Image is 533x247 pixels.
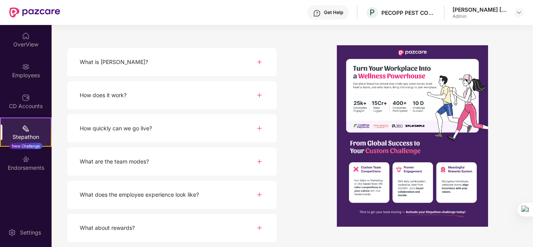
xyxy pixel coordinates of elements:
[313,9,321,17] img: svg+xml;base64,PHN2ZyBpZD0iSGVscC0zMngzMiIgeG1sbnM9Imh0dHA6Ly93d3cudzMub3JnLzIwMDAvc3ZnIiB3aWR0aD...
[381,9,436,16] div: PECOPP PEST CONTROL SERVICES PRIVATE LIMITED
[22,32,30,40] img: svg+xml;base64,PHN2ZyBpZD0iSG9tZSIgeG1sbnM9Imh0dHA6Ly93d3cudzMub3JnLzIwMDAvc3ZnIiB3aWR0aD0iMjAiIG...
[22,94,30,101] img: svg+xml;base64,PHN2ZyBpZD0iQ0RfQWNjb3VudHMiIGRhdGEtbmFtZT0iQ0QgQWNjb3VudHMiIHhtbG5zPSJodHRwOi8vd3...
[80,58,148,66] div: What is [PERSON_NAME]?
[22,124,30,132] img: svg+xml;base64,PHN2ZyB4bWxucz0iaHR0cDovL3d3dy53My5vcmcvMjAwMC9zdmciIHdpZHRoPSIyMSIgaGVpZ2h0PSIyMC...
[18,229,43,236] div: Settings
[80,124,152,133] div: How quickly can we go live?
[324,9,343,16] div: Get Help
[1,133,51,141] div: Stepathon
[80,91,127,100] div: How does it work?
[516,9,522,16] img: svg+xml;base64,PHN2ZyBpZD0iRHJvcGRvd24tMzJ4MzIiIHhtbG5zPSJodHRwOi8vd3d3LnczLm9yZy8yMDAwL3N2ZyIgd2...
[255,223,264,233] img: svg+xml;base64,PHN2ZyBpZD0iUGx1cy0zMngzMiIgeG1sbnM9Imh0dHA6Ly93d3cudzMub3JnLzIwMDAvc3ZnIiB3aWR0aD...
[9,143,42,149] div: New Challenge
[453,13,507,20] div: Admin
[9,7,60,18] img: New Pazcare Logo
[255,91,264,100] img: svg+xml;base64,PHN2ZyBpZD0iUGx1cy0zMngzMiIgeG1sbnM9Imh0dHA6Ly93d3cudzMub3JnLzIwMDAvc3ZnIiB3aWR0aD...
[255,57,264,67] img: svg+xml;base64,PHN2ZyBpZD0iUGx1cy0zMngzMiIgeG1sbnM9Imh0dHA6Ly93d3cudzMub3JnLzIwMDAvc3ZnIiB3aWR0aD...
[255,190,264,199] img: svg+xml;base64,PHN2ZyBpZD0iUGx1cy0zMngzMiIgeG1sbnM9Imh0dHA6Ly93d3cudzMub3JnLzIwMDAvc3ZnIiB3aWR0aD...
[453,6,507,13] div: [PERSON_NAME] [PERSON_NAME]
[80,190,199,199] div: What does the employee experience look like?
[22,63,30,71] img: svg+xml;base64,PHN2ZyBpZD0iRW1wbG95ZWVzIiB4bWxucz0iaHR0cDovL3d3dy53My5vcmcvMjAwMC9zdmciIHdpZHRoPS...
[80,224,135,232] div: What about rewards?
[255,157,264,166] img: svg+xml;base64,PHN2ZyBpZD0iUGx1cy0zMngzMiIgeG1sbnM9Imh0dHA6Ly93d3cudzMub3JnLzIwMDAvc3ZnIiB3aWR0aD...
[8,229,16,236] img: svg+xml;base64,PHN2ZyBpZD0iU2V0dGluZy0yMHgyMCIgeG1sbnM9Imh0dHA6Ly93d3cudzMub3JnLzIwMDAvc3ZnIiB3aW...
[255,124,264,133] img: svg+xml;base64,PHN2ZyBpZD0iUGx1cy0zMngzMiIgeG1sbnM9Imh0dHA6Ly93d3cudzMub3JnLzIwMDAvc3ZnIiB3aWR0aD...
[80,157,149,166] div: What are the team modes?
[22,155,30,163] img: svg+xml;base64,PHN2ZyBpZD0iRW5kb3JzZW1lbnRzIiB4bWxucz0iaHR0cDovL3d3dy53My5vcmcvMjAwMC9zdmciIHdpZH...
[370,8,375,17] span: P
